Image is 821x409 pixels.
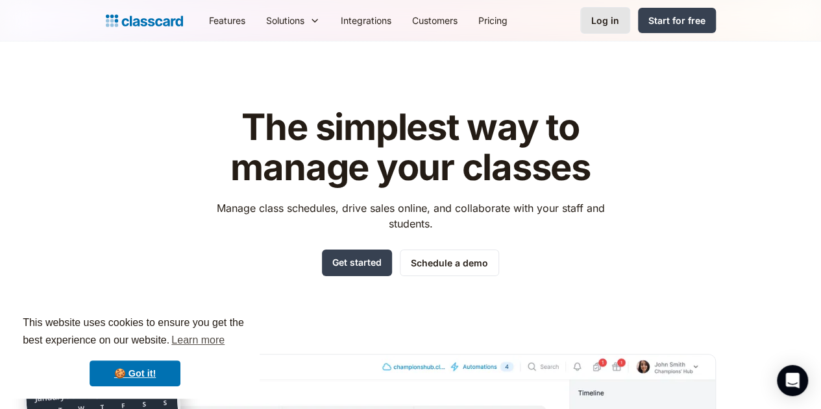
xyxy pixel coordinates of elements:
div: Solutions [266,14,304,27]
a: Integrations [330,6,402,35]
a: Schedule a demo [400,250,499,276]
h1: The simplest way to manage your classes [204,108,617,187]
a: home [106,12,183,30]
a: Start for free [638,8,716,33]
a: dismiss cookie message [90,360,180,386]
a: Log in [580,7,630,34]
a: Features [199,6,256,35]
div: Log in [591,14,619,27]
div: Open Intercom Messenger [777,365,808,396]
span: This website uses cookies to ensure you get the best experience on our website. [23,315,247,350]
a: Get started [322,250,392,276]
div: cookieconsent [10,303,260,399]
p: Manage class schedules, drive sales online, and collaborate with your staff and students. [204,200,617,231]
a: Customers [402,6,468,35]
a: Pricing [468,6,518,35]
a: learn more about cookies [169,331,227,350]
div: Start for free [648,14,705,27]
div: Solutions [256,6,330,35]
